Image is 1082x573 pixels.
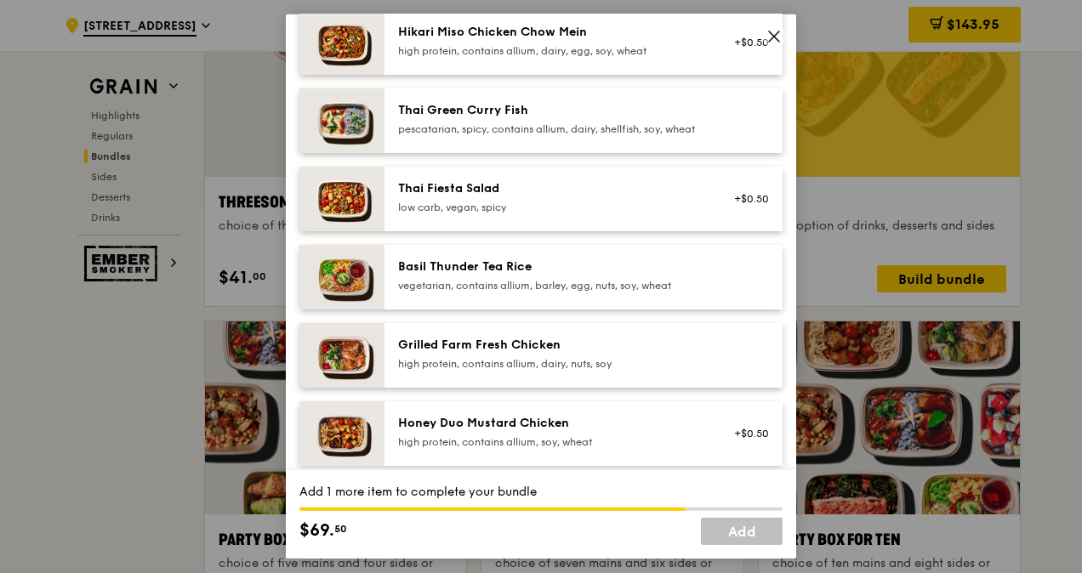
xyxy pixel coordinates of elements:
div: Add 1 more item to complete your bundle [299,484,783,501]
div: Hikari Miso Chicken Chow Mein [398,24,703,41]
div: high protein, contains allium, dairy, egg, soy, wheat [398,44,703,58]
div: Thai Green Curry Fish [398,102,703,119]
img: daily_normal_HORZ-Basil-Thunder-Tea-Rice.jpg [299,245,384,309]
div: high protein, contains allium, soy, wheat [398,435,703,449]
img: daily_normal_Honey_Duo_Mustard_Chicken__Horizontal_.jpg [299,401,384,466]
img: daily_normal_Hikari_Miso_Chicken_Chow_Mein__Horizontal_.jpg [299,10,384,75]
a: Add [701,518,783,545]
div: +$0.50 [724,192,769,206]
img: daily_normal_HORZ-Grilled-Farm-Fresh-Chicken.jpg [299,323,384,388]
div: +$0.50 [724,427,769,440]
img: daily_normal_Thai_Fiesta_Salad__Horizontal_.jpg [299,167,384,231]
div: low carb, vegan, spicy [398,201,703,214]
div: Thai Fiesta Salad [398,180,703,197]
div: +$0.50 [724,36,769,49]
span: 50 [334,522,347,536]
img: daily_normal_HORZ-Thai-Green-Curry-Fish.jpg [299,88,384,153]
div: Grilled Farm Fresh Chicken [398,337,703,354]
div: Honey Duo Mustard Chicken [398,415,703,432]
div: high protein, contains allium, dairy, nuts, soy [398,357,703,371]
div: Basil Thunder Tea Rice [398,258,703,275]
div: pescatarian, spicy, contains allium, dairy, shellfish, soy, wheat [398,122,703,136]
span: $69. [299,518,334,543]
div: vegetarian, contains allium, barley, egg, nuts, soy, wheat [398,279,703,292]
